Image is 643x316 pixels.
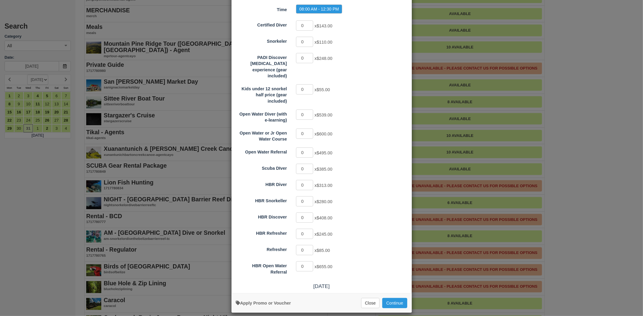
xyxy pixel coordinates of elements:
[314,248,330,253] span: x
[314,215,332,220] span: x
[232,179,292,188] label: HBR Diver
[314,167,332,172] span: x
[317,40,333,45] span: $110.00
[296,164,314,174] input: Scuba DIver
[232,128,292,142] label: Open Water or Jr Open Water Course
[317,264,333,269] span: $655.00
[296,261,314,271] input: HBR Open Water Referral
[296,110,314,120] input: Open Water Diver (with e-learning)
[317,167,333,172] span: $385.00
[296,196,314,206] input: HBR Snorkeller
[317,183,333,188] span: $313.00
[232,196,292,204] label: HBR Snorkeller
[296,229,314,239] input: HBR Refresher
[232,163,292,172] label: Scuba DIver
[232,52,292,79] label: PADI Discover Scuba Diving experience (gear included)
[317,150,333,155] span: $495.00
[296,212,314,223] input: HBR Discover
[296,147,314,158] input: Open Water Referral
[317,23,333,28] span: $143.00
[317,215,333,220] span: $408.00
[314,56,332,61] span: x
[296,84,314,94] input: Kids under 12 snorkel half price (gear included)
[317,248,330,253] span: $85.00
[361,298,380,308] button: Close
[296,20,314,31] input: Certified Diver
[314,87,330,92] span: x
[296,37,314,47] input: Snorkeler
[296,245,314,255] input: Refresher
[232,36,292,45] label: Snorkeler
[313,283,329,289] span: [DATE]
[314,199,332,204] span: x
[232,261,292,275] label: HBR Open Water Referral
[314,183,332,188] span: x
[317,132,333,136] span: $600.00
[314,150,332,155] span: x
[314,232,332,237] span: x
[232,109,292,123] label: Open Water Diver (with e-learning)
[232,244,292,253] label: Refresher
[296,180,314,190] input: HBR Diver
[317,113,333,117] span: $539.00
[236,301,291,305] a: Apply Voucher
[296,53,314,63] input: PADI Discover Scuba Diving experience (gear included)
[314,113,332,117] span: x
[314,23,332,28] span: x
[317,56,333,61] span: $248.00
[317,87,330,92] span: $55.00
[232,5,292,13] label: Time
[314,132,332,136] span: x
[232,228,292,237] label: HBR Refresher
[317,232,333,237] span: $245.00
[232,147,292,155] label: Open Water Referral
[232,212,292,220] label: HBR Discover
[382,298,407,308] button: Add to Booking
[317,199,333,204] span: $280.00
[314,40,332,45] span: x
[232,84,292,104] label: Kids under 12 snorkel half price (gear included)
[296,5,342,14] label: 08:00 AM - 12:30 PM
[232,20,292,28] label: Certified Diver
[314,264,332,269] span: x
[296,129,314,139] input: Open Water or Jr Open Water Course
